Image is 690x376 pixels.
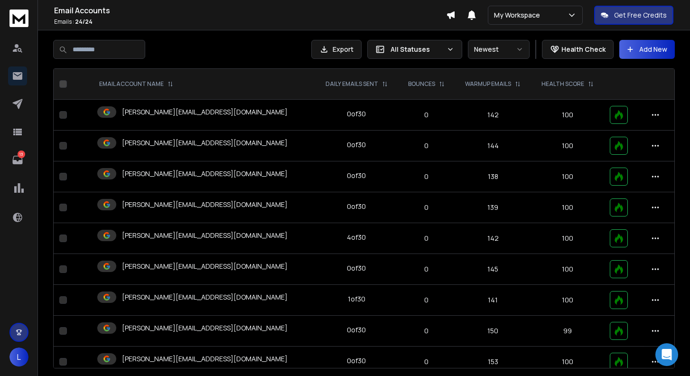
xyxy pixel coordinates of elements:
[18,150,25,158] p: 13
[455,254,531,285] td: 145
[455,285,531,316] td: 141
[404,264,449,274] p: 0
[408,80,435,88] p: BOUNCES
[531,131,604,161] td: 100
[348,294,365,304] div: 1 of 30
[531,254,604,285] td: 100
[347,140,366,150] div: 0 of 30
[122,200,288,209] p: [PERSON_NAME][EMAIL_ADDRESS][DOMAIN_NAME]
[404,141,449,150] p: 0
[54,18,446,26] p: Emails :
[531,161,604,192] td: 100
[531,100,604,131] td: 100
[614,10,667,20] p: Get Free Credits
[455,316,531,347] td: 150
[655,343,678,366] div: Open Intercom Messenger
[347,356,366,366] div: 0 of 30
[347,171,366,180] div: 0 of 30
[9,9,28,27] img: logo
[404,203,449,212] p: 0
[494,10,544,20] p: My Workspace
[54,5,446,16] h1: Email Accounts
[455,223,531,254] td: 142
[404,234,449,243] p: 0
[122,354,288,364] p: [PERSON_NAME][EMAIL_ADDRESS][DOMAIN_NAME]
[347,233,366,242] div: 4 of 30
[404,357,449,367] p: 0
[561,45,606,54] p: Health Check
[122,138,288,148] p: [PERSON_NAME][EMAIL_ADDRESS][DOMAIN_NAME]
[404,295,449,305] p: 0
[122,107,288,117] p: [PERSON_NAME][EMAIL_ADDRESS][DOMAIN_NAME]
[404,172,449,181] p: 0
[542,40,614,59] button: Health Check
[455,161,531,192] td: 138
[311,40,362,59] button: Export
[75,18,93,26] span: 24 / 24
[347,109,366,119] div: 0 of 30
[122,323,288,333] p: [PERSON_NAME][EMAIL_ADDRESS][DOMAIN_NAME]
[391,45,443,54] p: All Statuses
[455,100,531,131] td: 142
[122,169,288,179] p: [PERSON_NAME][EMAIL_ADDRESS][DOMAIN_NAME]
[122,262,288,271] p: [PERSON_NAME][EMAIL_ADDRESS][DOMAIN_NAME]
[347,263,366,273] div: 0 of 30
[455,131,531,161] td: 144
[619,40,675,59] button: Add New
[594,6,673,25] button: Get Free Credits
[404,110,449,120] p: 0
[404,326,449,336] p: 0
[326,80,378,88] p: DAILY EMAILS SENT
[531,192,604,223] td: 100
[122,292,288,302] p: [PERSON_NAME][EMAIL_ADDRESS][DOMAIN_NAME]
[465,80,511,88] p: WARMUP EMAILS
[347,202,366,211] div: 0 of 30
[99,80,173,88] div: EMAIL ACCOUNT NAME
[531,316,604,347] td: 99
[455,192,531,223] td: 139
[531,285,604,316] td: 100
[8,150,27,169] a: 13
[468,40,530,59] button: Newest
[122,231,288,240] p: [PERSON_NAME][EMAIL_ADDRESS][DOMAIN_NAME]
[347,325,366,335] div: 0 of 30
[9,348,28,367] button: L
[531,223,604,254] td: 100
[541,80,584,88] p: HEALTH SCORE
